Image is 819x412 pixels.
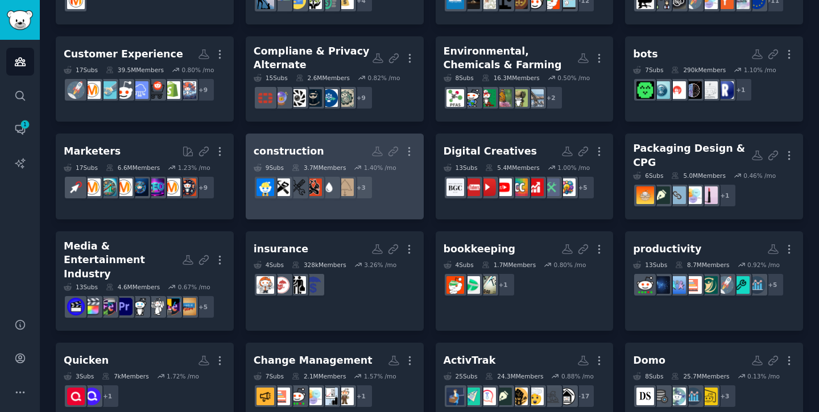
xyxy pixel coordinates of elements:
[743,172,776,180] div: 0.46 % /mo
[478,388,496,405] img: WorkAdvice
[633,172,663,180] div: 6 Sub s
[336,178,354,196] img: electricians
[526,89,544,107] img: PFAS_Remediation
[56,36,234,122] a: Customer Experience17Subs39.5MMembers0.80% /mo+9AI_AgentsshopifyecommerceSaaSsalestechnologymarke...
[732,276,750,294] img: managers
[349,384,373,408] div: + 1
[254,144,324,159] div: construction
[671,372,729,380] div: 25.7M Members
[462,178,480,196] img: NewTubers
[494,178,512,196] img: youtubers
[181,66,214,74] div: 0.80 % /mo
[700,186,718,204] img: beauty
[163,178,180,196] img: marketing
[304,276,322,294] img: InsuranceProfessional
[558,388,576,405] img: WFH
[106,66,164,74] div: 39.5M Members
[561,372,594,380] div: 0.88 % /mo
[652,276,670,294] img: it
[482,261,536,269] div: 1.7M Members
[436,36,614,122] a: Environmental, Chemicals & Farming8Subs16.3MMembers0.50% /mo+2PFAS_Remediationhomesteadgardeningl...
[7,10,33,30] img: GummySearch logo
[436,231,614,331] a: bookkeeping4Subs1.7MMembers0.80% /mo+1taxtaxprosAccounting
[542,388,560,405] img: hacking
[444,372,478,380] div: 25 Sub s
[167,372,199,380] div: 1.72 % /mo
[462,276,480,294] img: taxpros
[191,176,215,199] div: + 9
[254,44,372,72] div: Compliane & Privacy Alternate
[257,178,274,196] img: Construction
[558,178,576,196] img: creators
[444,144,537,159] div: Digital Creatives
[436,134,614,219] a: Digital Creatives13Subs5.4MMembers1.00% /mo+5creatorscontentcreationYouTube_startupsContentCreato...
[336,89,354,107] img: Compliance
[760,273,784,297] div: + 5
[554,261,586,269] div: 0.80 % /mo
[64,47,183,61] div: Customer Experience
[246,36,424,122] a: Compliane & Privacy Alternate15Subs2.6MMembers0.82% /mo+9ComplianceGRC360Cybersecurity101privacyn...
[83,388,101,405] img: QuickenOfficial
[633,372,663,380] div: 8 Sub s
[446,388,464,405] img: Layoffs
[633,66,663,74] div: 7 Sub s
[668,388,686,405] img: dataisbeautiful
[179,298,196,315] img: indiefilm
[636,81,654,99] img: Humanornot
[272,276,290,294] img: HealthInsurance
[320,178,338,196] img: Plumbing
[625,134,803,219] a: Packaging Design & CPG6Subs5.0MMembers0.46% /mo+1beautyProductManagementsupplychaingraphic_design...
[444,44,578,72] div: Environmental, Chemicals & Farming
[684,81,702,99] img: ChatbotNews
[6,115,34,143] a: 1
[494,89,512,107] img: gardening
[288,178,306,196] img: handyman
[633,353,665,368] div: Domo
[257,388,274,405] img: changemanagement
[364,372,396,380] div: 1.57 % /mo
[320,89,338,107] img: GRC360
[485,164,539,172] div: 5.4M Members
[494,388,512,405] img: graphic_design
[191,295,215,319] div: + 5
[478,276,496,294] img: tax
[633,261,667,269] div: 13 Sub s
[485,372,543,380] div: 24.3M Members
[444,353,496,368] div: ActivTrak
[131,178,148,196] img: digital_marketing
[349,176,373,199] div: + 3
[633,142,751,169] div: Packaging Design & CPG
[254,261,284,269] div: 4 Sub s
[246,134,424,219] a: construction9Subs3.7MMembers1.40% /mo+3electriciansPlumbingHandymanBusinesshandymanCarpentryConst...
[671,66,726,74] div: 290k Members
[557,164,590,172] div: 1.00 % /mo
[716,276,734,294] img: startups
[684,388,702,405] img: analytics
[542,178,560,196] img: contentcreation
[288,388,306,405] img: sysadmin
[64,66,98,74] div: 17 Sub s
[491,273,515,297] div: + 1
[64,239,182,281] div: Media & Entertainment Industry
[446,276,464,294] img: Accounting
[246,231,424,331] a: insurance4Subs328kMembers3.26% /moInsuranceProfessionalInsuranceAgentHealthInsuranceInsurance
[462,388,480,405] img: resumes
[64,372,94,380] div: 3 Sub s
[364,261,396,269] div: 3.26 % /mo
[64,353,109,368] div: Quicken
[684,276,702,294] img: projectmanagement
[510,178,528,196] img: ContentCreators
[444,74,474,82] div: 8 Sub s
[571,176,595,199] div: + 5
[254,164,284,172] div: 9 Sub s
[557,74,590,82] div: 0.50 % /mo
[446,89,464,107] img: PFAS
[288,89,306,107] img: privacy
[257,276,274,294] img: Insurance
[56,134,234,219] a: Marketers17Subs6.6MMembers1.23% /mo+9socialmediamarketingSEOdigital_marketingDigitalMarketingAffi...
[254,74,288,82] div: 15 Sub s
[147,178,164,196] img: SEO
[292,164,346,172] div: 3.7M Members
[336,388,354,405] img: humanresources
[292,372,346,380] div: 2.1M Members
